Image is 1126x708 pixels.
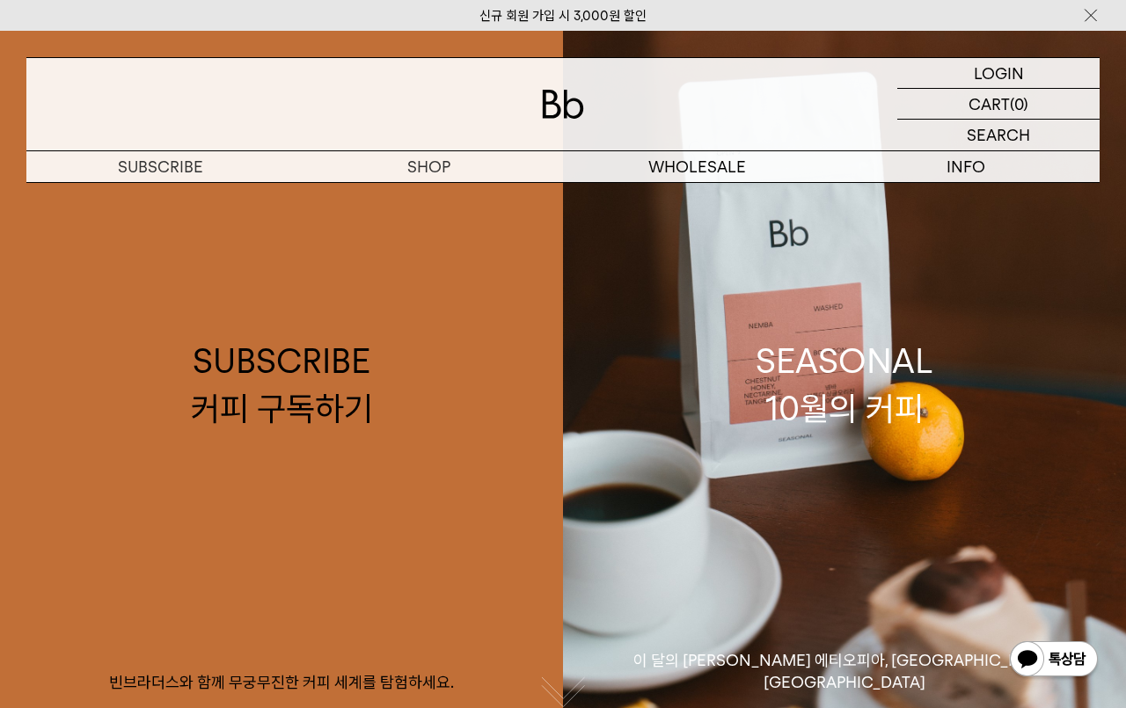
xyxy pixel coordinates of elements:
[897,89,1100,120] a: CART (0)
[969,89,1010,119] p: CART
[563,650,1126,693] p: 이 달의 [PERSON_NAME] 에티오피아, [GEOGRAPHIC_DATA], [GEOGRAPHIC_DATA]
[295,151,563,182] a: SHOP
[479,8,647,24] a: 신규 회원 가입 시 3,000원 할인
[897,58,1100,89] a: LOGIN
[26,151,295,182] a: SUBSCRIBE
[1010,89,1028,119] p: (0)
[756,338,933,431] div: SEASONAL 10월의 커피
[831,151,1100,182] p: INFO
[191,338,373,431] div: SUBSCRIBE 커피 구독하기
[967,120,1030,150] p: SEARCH
[974,58,1024,88] p: LOGIN
[563,151,831,182] p: WHOLESALE
[542,90,584,119] img: 로고
[1008,639,1100,682] img: 카카오톡 채널 1:1 채팅 버튼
